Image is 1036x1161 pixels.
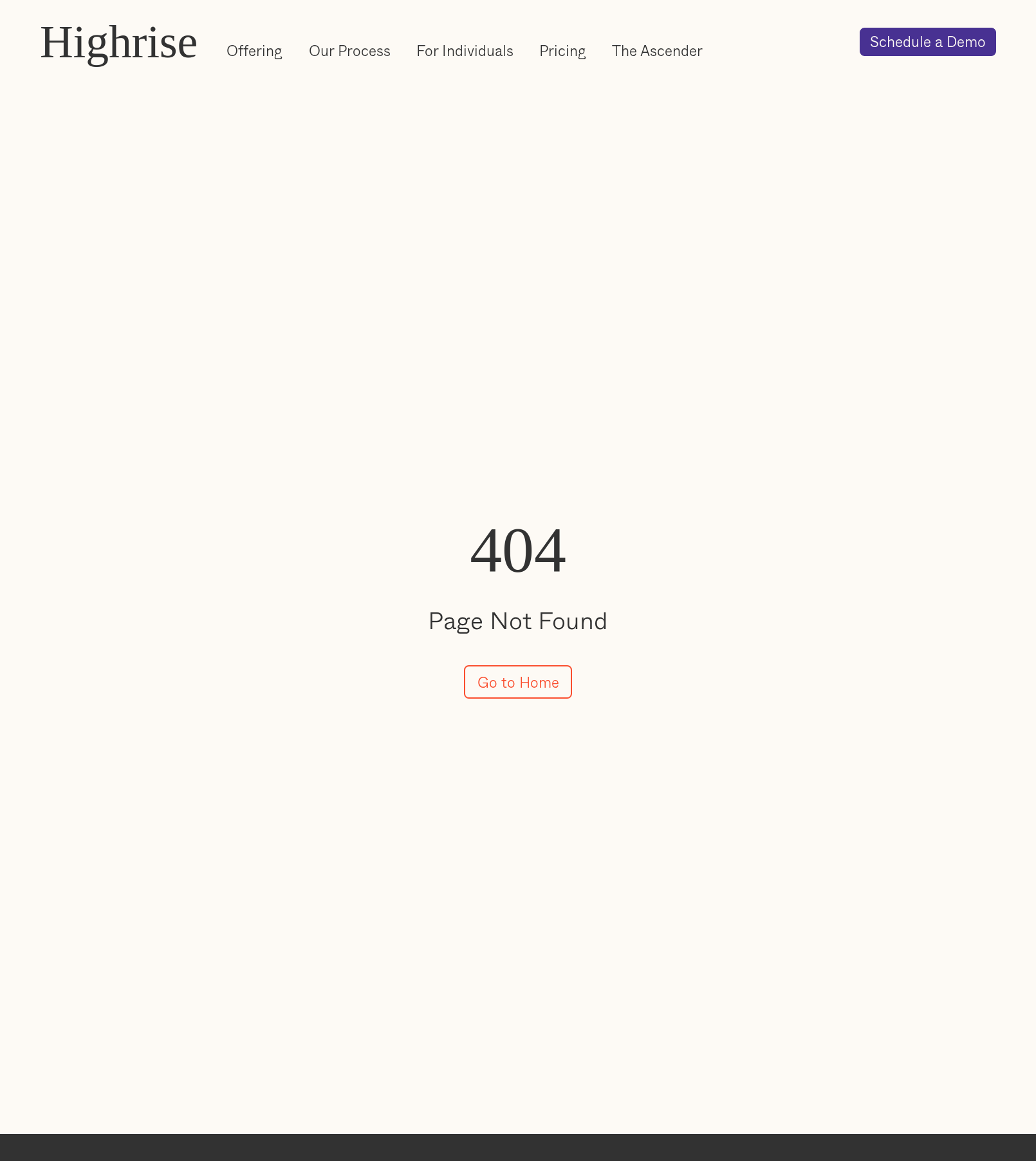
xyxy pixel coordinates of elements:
[612,41,703,61] a: The Ascender
[416,41,513,61] a: For Individuals
[464,665,573,699] a: Go to Home
[539,41,586,61] a: Pricing
[40,17,198,68] a: Highrise
[227,41,282,61] a: Offering
[309,41,391,61] a: Our Process
[860,28,996,56] a: Schedule a Demo
[421,606,615,634] h2: Page Not Found
[421,514,615,585] h1: 404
